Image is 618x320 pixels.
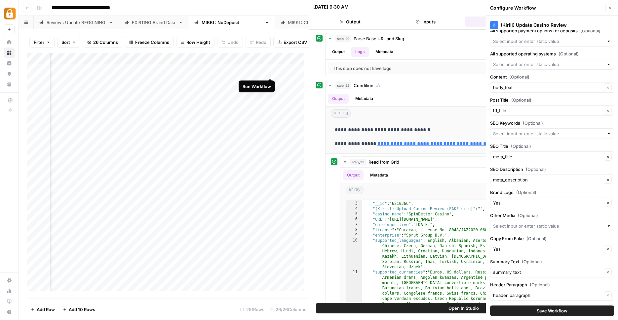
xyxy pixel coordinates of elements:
[267,304,309,315] div: 26/26 Columns
[490,27,614,34] label: All supported payment options for deposits
[47,19,106,26] div: Reviews Update BEGGINING
[346,206,362,211] div: 4
[516,189,536,196] span: (Optional)
[125,37,174,48] button: Freeze Columns
[493,246,602,252] input: Yes
[189,16,275,29] a: [PERSON_NAME] : NoDeposit
[523,120,543,126] span: (Optional)
[186,39,210,46] span: Row Height
[4,48,15,58] a: Browse
[511,143,531,149] span: (Optional)
[351,47,369,57] button: Logs
[493,292,602,299] input: header_paragraph
[132,19,176,26] div: EXISTING Brand Data
[448,305,479,311] span: Open In Studio
[37,306,55,313] span: Add Row
[509,74,529,80] span: (Optional)
[490,21,614,29] div: (Kirill) Update Casino Review
[465,16,538,27] button: Logs
[493,84,602,91] input: body_text
[4,307,15,317] button: Help + Support
[530,281,550,288] span: (Optional)
[493,269,602,275] input: summary_text
[490,281,614,288] label: Header Paragraph
[256,39,266,46] span: Redo
[493,61,604,68] input: Select input or enter static value
[346,211,362,217] div: 5
[346,233,362,238] div: 9
[351,94,377,104] button: Metadata
[326,44,611,77] div: 90 ms / 1 tasks
[4,69,15,79] a: Opportunities
[29,37,55,48] button: Filter
[346,227,362,233] div: 8
[371,47,397,57] button: Metadata
[559,50,579,57] span: (Optional)
[354,35,404,42] span: Parse Base URL and Slug
[537,307,567,314] span: Save Workflow
[518,212,538,219] span: (Optional)
[119,16,189,29] a: EXISTING Brand Data
[490,120,614,126] label: SEO Keywords
[511,97,531,103] span: (Optional)
[331,109,351,118] span: string
[346,222,362,227] div: 7
[4,79,15,90] a: Your Data
[490,50,614,57] label: All supported operating systems
[490,97,614,103] label: Post Title
[4,5,15,22] button: Workspace: Adzz
[526,166,546,173] span: (Optional)
[335,35,351,42] span: step_20
[135,39,169,46] span: Freeze Columns
[490,143,614,149] label: SEO Title
[4,275,15,286] a: Settings
[522,258,542,265] span: (Optional)
[490,166,614,173] label: SEO Description
[4,286,15,296] a: Usage
[93,39,118,46] span: 26 Columns
[326,33,611,44] button: 90 ms / 1 tasks
[490,235,614,242] label: Copy From Fake
[313,4,349,10] div: [DATE] 9:30 AM
[27,304,59,315] button: Add Row
[217,37,243,48] button: Undo
[333,65,497,72] div: This step does not have logs
[354,82,373,89] span: Condition
[493,153,602,160] input: meta_title
[368,159,399,165] span: Read from Grid
[57,37,80,48] button: Sort
[493,176,602,183] input: meta_description
[490,305,614,316] button: Save Workflow
[346,238,362,270] div: 10
[493,200,602,206] input: Yes
[343,170,364,180] button: Output
[346,217,362,222] div: 6
[328,47,349,57] button: Output
[176,37,214,48] button: Row Height
[284,39,307,46] span: Export CSV
[335,82,351,89] span: step_22
[490,258,614,265] label: Summary Text
[350,159,366,165] span: step_23
[493,38,604,45] input: Select input or enter static value
[69,306,95,313] span: Add 10 Rows
[243,83,271,90] div: Run Workflow
[493,223,604,229] input: Select input or enter static value
[490,189,614,196] label: Brand Logo
[238,304,267,315] div: 251 Rows
[4,58,15,69] a: Insights
[493,130,604,137] input: Select input or enter static value
[83,37,122,48] button: 26 Columns
[313,16,387,27] button: Output
[328,94,349,104] button: Output
[340,157,605,167] button: 59 ms / 1 tasks
[493,107,602,114] input: h1_title
[526,235,547,242] span: (Optional)
[273,37,311,48] button: Export CSV
[34,16,119,29] a: Reviews Update BEGGINING
[246,37,271,48] button: Redo
[4,8,16,19] img: Adzz Logo
[227,39,239,46] span: Undo
[366,170,392,180] button: Metadata
[490,74,614,80] label: Content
